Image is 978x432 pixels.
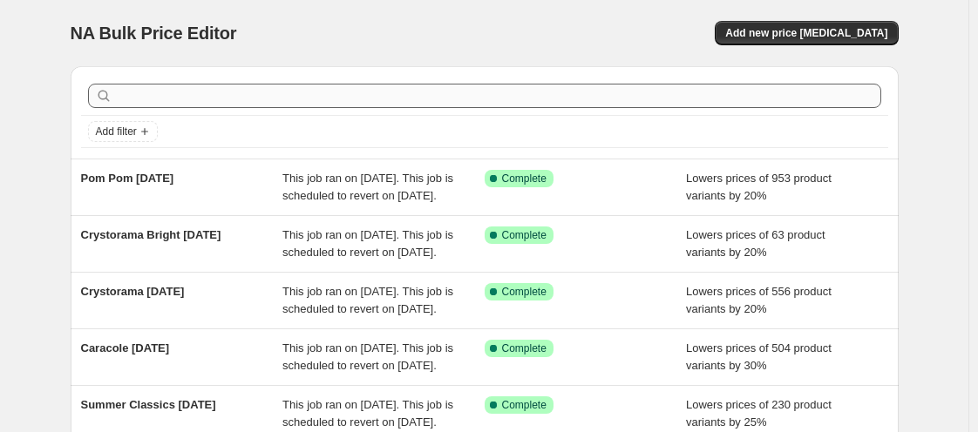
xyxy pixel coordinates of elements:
span: This job ran on [DATE]. This job is scheduled to revert on [DATE]. [282,228,453,259]
button: Add new price [MEDICAL_DATA] [715,21,898,45]
span: Add new price [MEDICAL_DATA] [725,26,887,40]
span: Complete [502,285,547,299]
span: Lowers prices of 504 product variants by 30% [686,341,832,372]
span: Crystorama Bright [DATE] [81,228,221,241]
button: Add filter [88,121,158,142]
span: This job ran on [DATE]. This job is scheduled to revert on [DATE]. [282,341,453,372]
span: Lowers prices of 230 product variants by 25% [686,398,832,429]
span: NA Bulk Price Editor [71,24,237,43]
span: Complete [502,398,547,412]
span: Complete [502,341,547,355]
span: Complete [502,172,547,186]
span: Lowers prices of 556 product variants by 20% [686,285,832,315]
span: Complete [502,228,547,242]
span: Pom Pom [DATE] [81,172,174,185]
span: Crystorama [DATE] [81,285,185,298]
span: Summer Classics [DATE] [81,398,216,411]
span: Lowers prices of 63 product variants by 20% [686,228,825,259]
span: Caracole [DATE] [81,341,170,354]
span: This job ran on [DATE]. This job is scheduled to revert on [DATE]. [282,285,453,315]
span: Lowers prices of 953 product variants by 20% [686,172,832,202]
span: This job ran on [DATE]. This job is scheduled to revert on [DATE]. [282,172,453,202]
span: Add filter [96,125,137,138]
span: This job ran on [DATE]. This job is scheduled to revert on [DATE]. [282,398,453,429]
